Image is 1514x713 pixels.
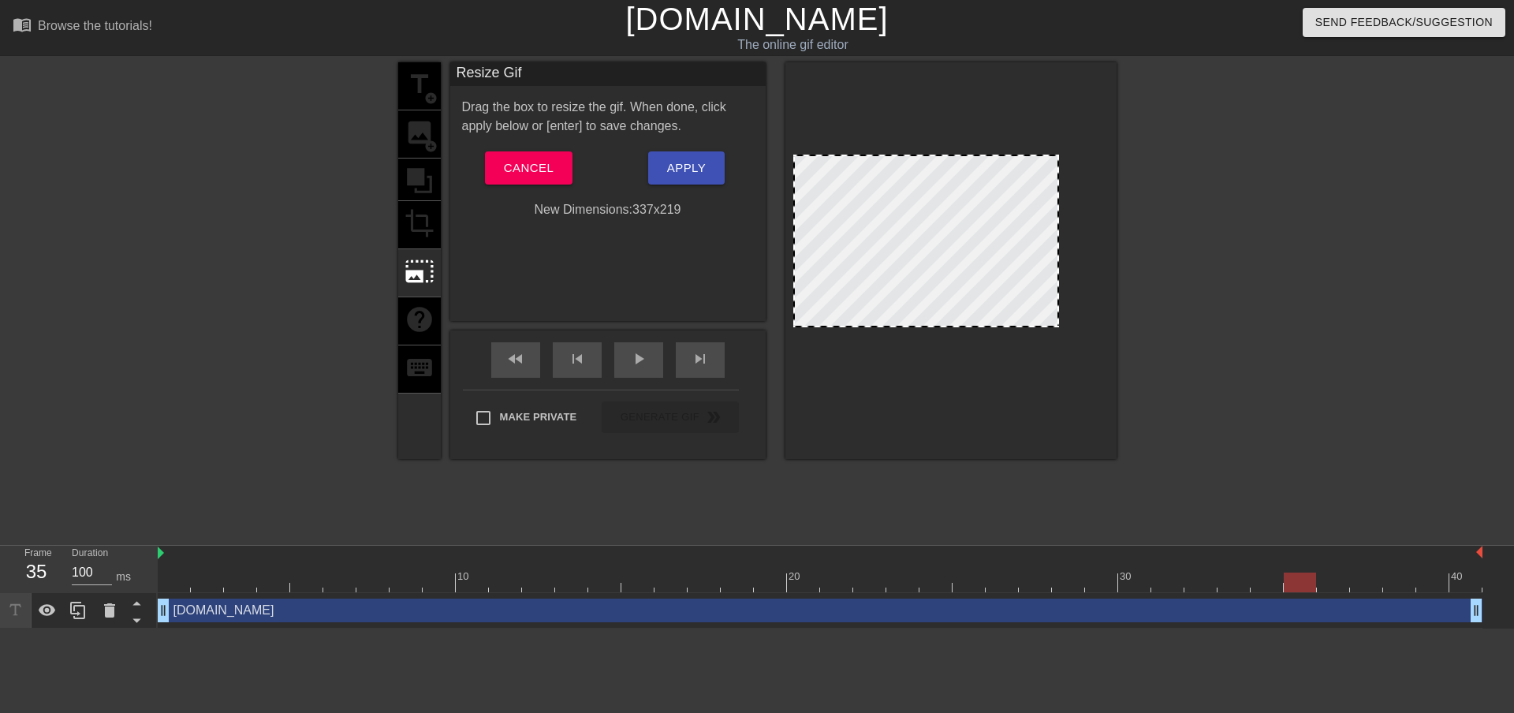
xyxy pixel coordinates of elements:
[13,15,152,39] a: Browse the tutorials!
[116,569,131,585] div: ms
[405,256,434,286] span: photo_size_select_large
[485,151,572,185] button: Cancel
[691,349,710,368] span: skip_next
[1476,546,1482,558] img: bound-end.png
[450,98,766,136] div: Drag the box to resize the gif. When done, click apply below or [enter] to save changes.
[38,19,152,32] div: Browse the tutorials!
[1120,569,1134,584] div: 30
[629,349,648,368] span: play_arrow
[1315,13,1493,32] span: Send Feedback/Suggestion
[13,546,60,592] div: Frame
[504,158,554,178] span: Cancel
[500,409,577,425] span: Make Private
[72,549,108,558] label: Duration
[625,2,888,36] a: [DOMAIN_NAME]
[1303,8,1505,37] button: Send Feedback/Suggestion
[1468,603,1484,618] span: drag_handle
[506,349,525,368] span: fast_rewind
[13,15,32,34] span: menu_book
[667,158,706,178] span: Apply
[789,569,803,584] div: 20
[513,35,1073,54] div: The online gif editor
[457,569,472,584] div: 10
[450,200,766,219] div: New Dimensions: 337 x 219
[1451,569,1465,584] div: 40
[450,62,766,86] div: Resize Gif
[648,151,725,185] button: Apply
[24,558,48,586] div: 35
[155,603,171,618] span: drag_handle
[568,349,587,368] span: skip_previous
